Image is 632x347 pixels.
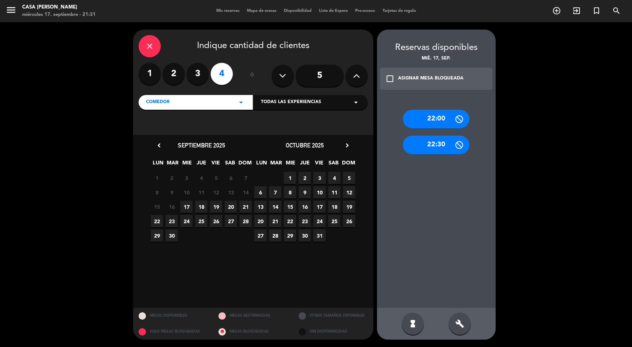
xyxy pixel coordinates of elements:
[181,159,193,171] span: MIE
[342,159,354,171] span: DOM
[210,201,222,213] span: 19
[240,63,264,89] div: ó
[254,186,266,198] span: 6
[269,201,281,213] span: 14
[313,172,326,184] span: 3
[313,201,326,213] span: 17
[195,172,207,184] span: 4
[313,229,326,242] span: 31
[328,186,340,198] span: 11
[239,215,252,227] span: 28
[284,159,296,171] span: MIE
[151,215,163,227] span: 22
[455,319,464,328] i: build
[22,11,96,18] div: miércoles 17. septiembre - 21:31
[398,75,463,82] div: ASIGNAR MESA BLOQUEADA
[270,159,282,171] span: MAR
[178,142,225,149] span: septiembre 2025
[377,55,496,62] div: mié. 17, sep.
[163,63,185,85] label: 2
[315,9,351,13] span: Lista de Espera
[299,201,311,213] span: 16
[385,74,394,83] i: check_box_outline_blank
[239,186,252,198] span: 14
[237,98,245,107] i: arrow_drop_down
[284,186,296,198] span: 8
[284,215,296,227] span: 22
[195,159,207,171] span: JUE
[213,324,293,340] div: MESAS BLOQUEADAS
[377,41,496,55] div: Reservas disponibles
[261,99,321,106] span: Todas las experiencias
[180,186,193,198] span: 10
[225,201,237,213] span: 20
[254,201,266,213] span: 13
[408,319,417,328] i: hourglass_full
[313,159,325,171] span: VIE
[151,201,163,213] span: 15
[166,172,178,184] span: 2
[210,172,222,184] span: 5
[239,172,252,184] span: 7
[139,35,368,57] div: Indique cantidad de clientes
[379,9,420,13] span: Tarjetas de regalo
[180,215,193,227] span: 24
[151,172,163,184] span: 1
[269,229,281,242] span: 28
[225,186,237,198] span: 13
[243,9,280,13] span: Mapa de mesas
[343,215,355,227] span: 26
[195,201,207,213] span: 18
[239,201,252,213] span: 21
[155,142,163,149] i: chevron_left
[286,142,324,149] span: octubre 2025
[180,172,193,184] span: 3
[213,9,243,13] span: Mis reservas
[166,229,178,242] span: 30
[139,63,161,85] label: 1
[293,324,373,340] div: SIN DISPONIBILIDAD
[343,186,355,198] span: 12
[254,229,266,242] span: 27
[313,215,326,227] span: 24
[210,215,222,227] span: 26
[6,4,17,16] i: menu
[151,186,163,198] span: 8
[225,172,237,184] span: 6
[187,63,209,85] label: 3
[280,9,315,13] span: Disponibilidad
[166,201,178,213] span: 16
[133,308,213,324] div: MESAS DISPONIBLES
[328,201,340,213] span: 18
[210,186,222,198] span: 12
[403,110,469,128] div: 22:00
[166,215,178,227] span: 23
[210,159,222,171] span: VIE
[328,172,340,184] span: 4
[22,4,96,11] div: Casa [PERSON_NAME]
[299,229,311,242] span: 30
[284,201,296,213] span: 15
[343,142,351,149] i: chevron_right
[343,172,355,184] span: 5
[166,159,179,171] span: MAR
[612,6,621,15] i: search
[552,6,561,15] i: add_circle_outline
[351,98,360,107] i: arrow_drop_down
[313,186,326,198] span: 10
[299,186,311,198] span: 9
[180,201,193,213] span: 17
[284,229,296,242] span: 29
[269,215,281,227] span: 21
[225,215,237,227] span: 27
[284,172,296,184] span: 1
[238,159,251,171] span: DOM
[403,136,469,154] div: 22:30
[133,324,213,340] div: SOLO MESAS BLOQUEADAS
[151,229,163,242] span: 29
[255,159,268,171] span: LUN
[145,42,154,51] i: close
[146,99,170,106] span: Comedor
[166,186,178,198] span: 9
[299,159,311,171] span: JUE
